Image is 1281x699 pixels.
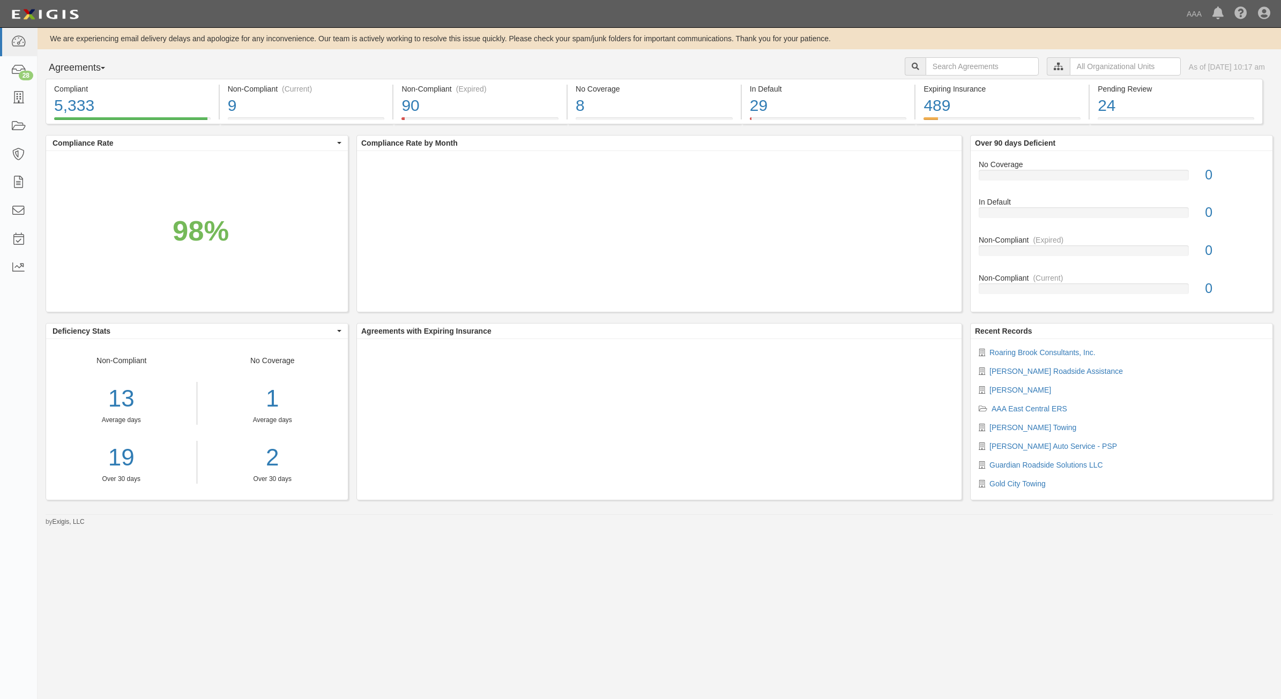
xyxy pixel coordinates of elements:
[923,94,1081,117] div: 489
[1197,241,1272,260] div: 0
[989,367,1123,375] a: [PERSON_NAME] Roadside Assistance
[46,517,85,527] small: by
[46,355,197,484] div: Non-Compliant
[926,57,1039,76] input: Search Agreements
[53,138,334,148] span: Compliance Rate
[1189,62,1265,72] div: As of [DATE] 10:17 am
[53,518,85,525] a: Exigis, LLC
[568,117,741,126] a: No Coverage8
[38,33,1281,44] div: We are experiencing email delivery delays and apologize for any inconvenience. Our team is active...
[46,382,197,416] div: 13
[46,416,197,425] div: Average days
[46,324,348,339] button: Deficiency Stats
[989,479,1046,488] a: Gold City Towing
[1033,235,1063,245] div: (Expired)
[915,117,1089,126] a: Expiring Insurance489
[975,139,1055,147] b: Over 90 days Deficient
[576,94,733,117] div: 8
[750,84,907,94] div: In Default
[971,159,1272,170] div: No Coverage
[46,57,126,79] button: Agreements
[971,273,1272,283] div: Non-Compliant
[46,136,348,151] button: Compliance Rate
[361,327,491,335] b: Agreements with Expiring Insurance
[46,441,197,475] a: 19
[393,117,567,126] a: Non-Compliant(Expired)90
[220,117,393,126] a: Non-Compliant(Current)9
[989,386,1051,394] a: [PERSON_NAME]
[1098,84,1254,94] div: Pending Review
[1098,94,1254,117] div: 24
[979,159,1264,197] a: No Coverage0
[53,326,334,336] span: Deficiency Stats
[979,235,1264,273] a: Non-Compliant(Expired)0
[173,211,229,251] div: 98%
[1197,203,1272,222] div: 0
[1197,166,1272,185] div: 0
[992,404,1067,413] a: AAA East Central ERS
[205,475,340,484] div: Over 30 days
[8,5,82,24] img: logo-5460c22ac91f19d4615b14bd174203de0afe785f0fc80cf4dbbc73dc1793850b.png
[228,94,385,117] div: 9
[576,84,733,94] div: No Coverage
[1197,279,1272,298] div: 0
[46,117,219,126] a: Compliant5,333
[971,235,1272,245] div: Non-Compliant
[989,348,1096,357] a: Roaring Brook Consultants, Inc.
[989,461,1103,469] a: Guardian Roadside Solutions LLC
[979,197,1264,235] a: In Default0
[979,273,1264,303] a: Non-Compliant(Current)0
[205,416,340,425] div: Average days
[197,355,348,484] div: No Coverage
[975,327,1032,335] b: Recent Records
[282,84,312,94] div: (Current)
[1033,273,1063,283] div: (Current)
[971,197,1272,207] div: In Default
[228,84,385,94] div: Non-Compliant (Current)
[750,94,907,117] div: 29
[1090,117,1263,126] a: Pending Review24
[401,94,558,117] div: 90
[205,441,340,475] a: 2
[54,84,211,94] div: Compliant
[19,71,33,80] div: 28
[54,94,211,117] div: 5,333
[46,475,197,484] div: Over 30 days
[205,382,340,416] div: 1
[1234,7,1247,20] i: Help Center - Complianz
[989,423,1076,432] a: [PERSON_NAME] Towing
[742,117,915,126] a: In Default29
[923,84,1081,94] div: Expiring Insurance
[1181,3,1207,25] a: AAA
[989,442,1117,450] a: [PERSON_NAME] Auto Service - PSP
[361,139,458,147] b: Compliance Rate by Month
[456,84,487,94] div: (Expired)
[401,84,558,94] div: Non-Compliant (Expired)
[1070,57,1181,76] input: All Organizational Units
